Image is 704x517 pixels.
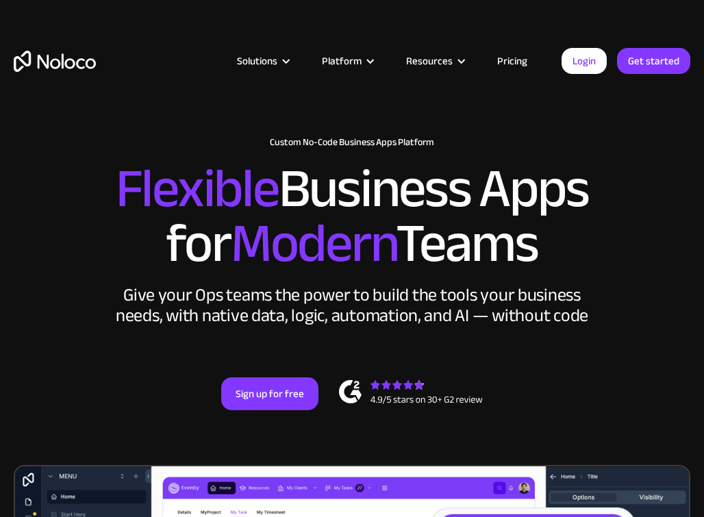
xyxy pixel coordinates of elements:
h2: Business Apps for Teams [14,162,690,271]
a: Sign up for free [221,377,318,410]
h1: Custom No-Code Business Apps Platform [14,137,690,148]
a: Pricing [480,52,544,70]
span: Flexible [116,138,279,240]
a: Login [562,48,607,74]
div: Resources [406,52,453,70]
a: Get started [617,48,690,74]
div: Platform [322,52,362,70]
div: Platform [305,52,389,70]
div: Give your Ops teams the power to build the tools your business needs, with native data, logic, au... [112,285,592,326]
div: Solutions [220,52,305,70]
span: Modern [231,192,396,294]
a: home [14,51,96,72]
div: Solutions [237,52,277,70]
div: Resources [389,52,480,70]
